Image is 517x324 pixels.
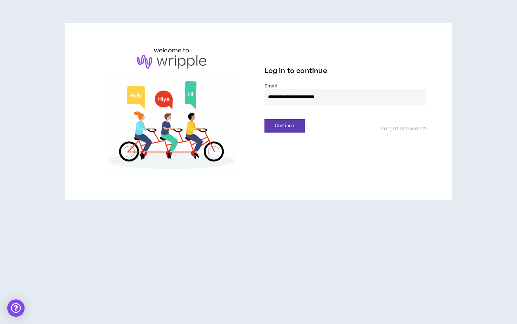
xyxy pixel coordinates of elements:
img: Welcome to Wripple [91,76,253,177]
a: Forgot Password? [381,126,426,133]
img: logo-brand.png [137,55,206,69]
label: Email [264,83,427,89]
span: Log in to continue [264,66,327,75]
h6: welcome to [154,46,190,55]
div: Open Intercom Messenger [7,299,25,317]
button: Continue [264,119,305,133]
